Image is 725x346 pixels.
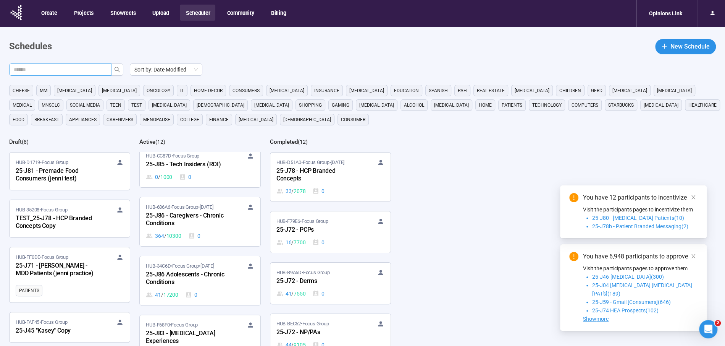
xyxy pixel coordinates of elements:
span: HUB-686A6 • Focus Group • [146,203,213,211]
span: [MEDICAL_DATA] [644,101,678,109]
span: 25-J04 [MEDICAL_DATA] [MEDICAL_DATA] [PAT's](189) [592,282,692,297]
span: mnsclc [42,101,60,109]
span: 7550 [294,289,305,298]
span: gaming [332,101,349,109]
a: HUB-FF0DE•Focus Group25-J71 - [PERSON_NAME] - MDD Patients (jenni practice)Patients [10,247,130,302]
div: 25-J81 - Premade Food Consumers (jenni test) [16,166,100,184]
span: / [291,187,294,195]
span: MM [40,87,47,94]
span: 25-J46-[MEDICAL_DATA](300) [592,274,664,280]
a: HUB-35208•Focus GroupTEST_25-J78 - HCP Branded Concepts Copy [10,200,130,237]
div: 364 [146,232,181,240]
span: healthcare [688,101,717,109]
span: Patients [19,287,39,294]
a: HUB-F79E6•Focus Group25-J72 - PCPs16 / 77000 [270,211,391,253]
span: [MEDICAL_DATA] [254,101,289,109]
p: Visit the participants pages to approve them [583,264,698,273]
span: / [164,232,166,240]
span: oncology [147,87,170,94]
span: finance [209,116,229,123]
a: HUB-D1719•Focus Group25-J81 - Premade Food Consumers (jenni test) [10,153,130,190]
span: starbucks [608,101,634,109]
button: Create [35,5,63,21]
h2: Active [139,138,155,145]
span: plus [661,43,667,49]
span: HUB-CC87D • Focus Group [146,152,199,160]
a: HUB-FAF45•Focus Group25-J45 "Kasey" Copy [10,312,130,342]
span: shopping [299,101,322,109]
span: Insurance [314,87,339,94]
span: HUB-D1719 • Focus Group [16,159,68,166]
div: 0 [312,289,325,298]
div: 0 [188,232,200,240]
span: home [479,101,492,109]
button: Projects [68,5,99,21]
button: Upload [146,5,174,21]
span: consumer [341,116,365,123]
span: 17200 [163,291,178,299]
h1: Schedules [9,39,52,54]
span: education [394,87,419,94]
span: 7700 [294,238,305,247]
span: Teen [110,101,121,109]
div: Opinions Link [644,6,687,21]
div: 25-J85 - Tech Insiders (ROI) [146,160,230,170]
span: [MEDICAL_DATA] [657,87,692,94]
span: Sort by: Date Modified [134,64,198,75]
span: / [161,291,163,299]
a: HUB-CC87D•Focus Group25-J85 - Tech Insiders (ROI)0 / 10000 [140,146,260,187]
span: ( 12 ) [155,139,165,145]
span: / [158,173,160,181]
div: 0 [312,187,325,195]
span: / [291,289,294,298]
a: HUB-34C6D•Focus Group•[DATE]25-J86 Adolescents - Chronic Conditions41 / 172000 [140,256,260,305]
div: 25-J72 - NP/PAs [276,328,360,338]
span: computers [572,101,598,109]
p: Visit the participants pages to incentivize them [583,205,698,214]
span: 2078 [294,187,305,195]
div: 16 [276,238,306,247]
div: 25-J78 - HCP Branded Concepts [276,166,360,184]
span: HUB-34C6D • Focus Group • [146,262,214,270]
span: close [691,253,696,259]
button: Showreels [104,5,141,21]
span: ( 8 ) [22,139,29,145]
div: You have 6,948 participants to approve [583,252,698,261]
span: [MEDICAL_DATA] [270,87,304,94]
span: children [559,87,581,94]
span: exclamation-circle [569,252,578,261]
span: 2 [715,320,721,326]
span: medical [13,101,32,109]
div: 0 [146,173,172,181]
span: Showmore [583,316,609,322]
span: [MEDICAL_DATA] [102,87,137,94]
div: 0 [179,173,191,181]
span: HUB-B9A6D • Focus Group [276,269,330,276]
span: / [291,238,294,247]
span: college [180,116,199,123]
span: Food [13,116,24,123]
span: real estate [477,87,505,94]
span: consumers [233,87,260,94]
span: [DEMOGRAPHIC_DATA] [197,101,244,109]
div: 0 [185,291,197,299]
div: 25-J72 - PCPs [276,225,360,235]
span: [MEDICAL_DATA] [359,101,394,109]
span: 25-J59 - Gmail [Consumers](646) [592,299,671,305]
span: HUB-BEC52 • Focus Group [276,320,329,328]
span: HUB-F79E6 • Focus Group [276,218,328,225]
span: search [114,67,120,73]
div: 25-J71 - [PERSON_NAME] - MDD Patients (jenni practice) [16,261,100,279]
time: [DATE] [331,159,344,165]
span: [DEMOGRAPHIC_DATA] [283,116,331,123]
span: [MEDICAL_DATA] [515,87,549,94]
span: [MEDICAL_DATA] [57,87,92,94]
span: 25-J80 - [MEDICAL_DATA] Patients(10) [592,215,684,221]
div: You have 12 participants to incentivize [583,193,698,202]
a: HUB-B9A6D•Focus Group25-J72 - Derms41 / 75500 [270,263,391,304]
span: alcohol [404,101,424,109]
span: caregivers [107,116,133,123]
a: HUB-D51A0•Focus Group•[DATE]25-J78 - HCP Branded Concepts33 / 20780 [270,153,391,201]
span: HUB-FAF45 • Focus Group [16,318,68,326]
span: New Schedule [670,42,710,51]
